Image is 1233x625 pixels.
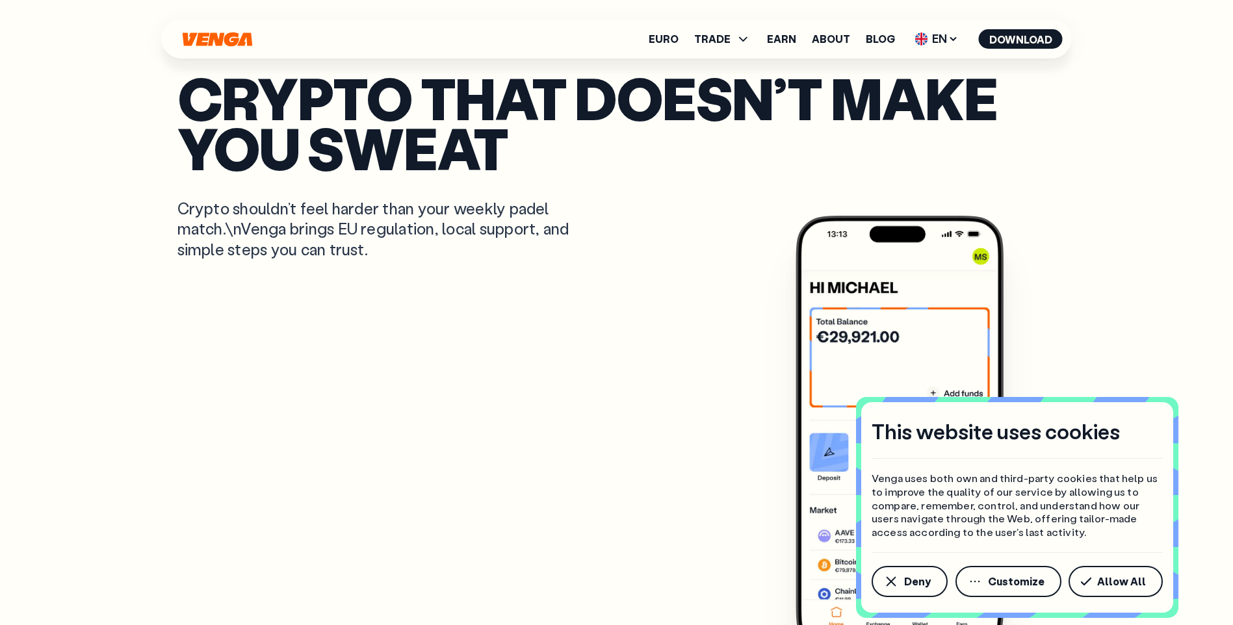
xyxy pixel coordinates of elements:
[979,29,1063,49] button: Download
[866,34,895,44] a: Blog
[181,32,254,47] svg: Home
[872,566,948,597] button: Deny
[1069,566,1163,597] button: Allow All
[872,472,1163,539] p: Venga uses both own and third-party cookies that help us to improve the quality of our service by...
[955,566,1061,597] button: Customize
[649,34,679,44] a: Euro
[177,73,1056,172] p: Crypto that doesn’t make you sweat
[915,32,928,45] img: flag-uk
[872,418,1120,445] h4: This website uses cookies
[904,576,931,587] span: Deny
[1097,576,1146,587] span: Allow All
[812,34,850,44] a: About
[694,34,731,44] span: TRADE
[988,576,1045,587] span: Customize
[767,34,796,44] a: Earn
[177,198,588,259] p: Crypto shouldn’t feel harder than your weekly padel match.\nVenga brings EU regulation, local sup...
[911,29,963,49] span: EN
[694,31,751,47] span: TRADE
